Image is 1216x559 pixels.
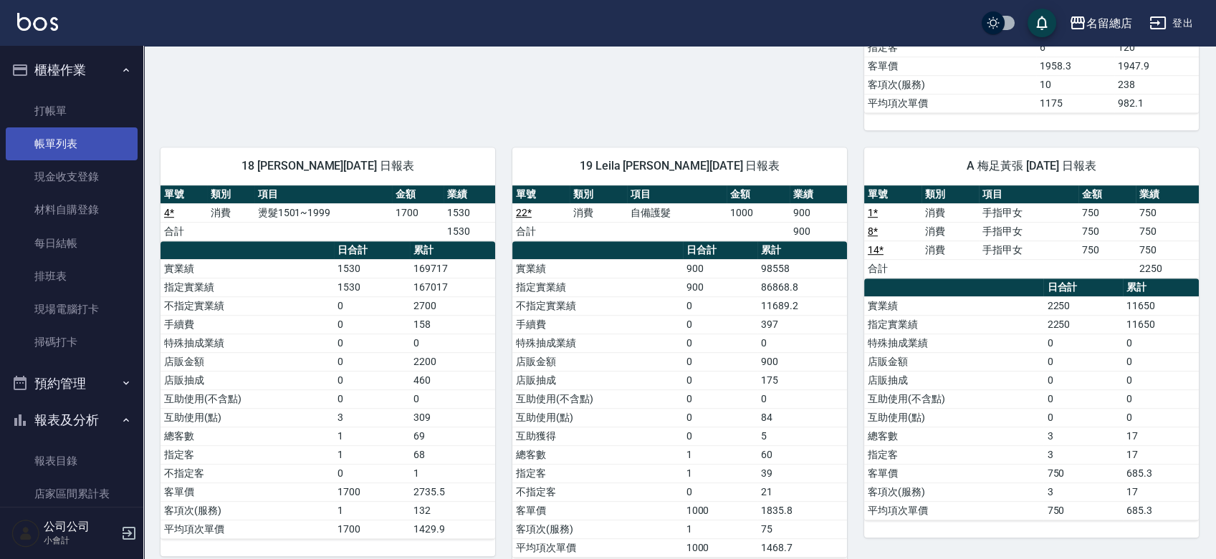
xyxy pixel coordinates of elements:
td: 0 [683,315,758,334]
table: a dense table [864,278,1199,520]
td: 6 [1036,38,1115,57]
td: 互助使用(不含點) [864,389,1043,408]
td: 84 [757,408,847,427]
td: 0 [334,315,411,334]
td: 1175 [1036,94,1115,112]
td: 0 [334,371,411,389]
td: 11689.2 [757,296,847,315]
td: 158 [410,315,495,334]
a: 每日結帳 [6,227,138,260]
td: 店販抽成 [161,371,334,389]
th: 類別 [207,185,254,204]
td: 實業績 [864,296,1043,315]
th: 累計 [1123,278,1199,297]
a: 報表目錄 [6,444,138,477]
td: 指定客 [161,445,334,464]
td: 98558 [757,259,847,278]
td: 900 [683,278,758,296]
td: 750 [1136,203,1199,222]
td: 0 [1123,408,1199,427]
th: 日合計 [683,241,758,260]
button: save [1028,9,1056,37]
th: 單號 [864,185,921,204]
td: 1530 [334,278,411,296]
th: 金額 [1078,185,1136,204]
td: 0 [1043,334,1122,352]
td: 指定客 [864,38,1036,57]
td: 指定客 [512,464,683,482]
td: 39 [757,464,847,482]
td: 175 [757,371,847,389]
td: 合計 [864,259,921,278]
td: 0 [683,389,758,408]
td: 309 [410,408,495,427]
td: 不指定客 [161,464,334,482]
td: 750 [1136,222,1199,240]
td: 2250 [1136,259,1199,278]
td: 平均項次單價 [512,538,683,557]
td: 合計 [512,222,570,240]
th: 業績 [790,185,847,204]
td: 消費 [921,222,979,240]
td: 不指定實業績 [161,296,334,315]
td: 總客數 [161,427,334,445]
a: 店家區間累計表 [6,477,138,510]
td: 客單價 [864,464,1043,482]
td: 消費 [570,203,627,222]
td: 0 [1043,389,1122,408]
td: 客項次(服務) [864,75,1036,94]
td: 1958.3 [1036,57,1115,75]
td: 互助使用(點) [161,408,334,427]
th: 業績 [444,185,495,204]
td: 特殊抽成業績 [512,334,683,352]
th: 類別 [921,185,979,204]
td: 0 [683,352,758,371]
td: 1000 [727,203,790,222]
a: 材料自購登錄 [6,193,138,226]
td: 750 [1043,464,1122,482]
td: 店販抽成 [512,371,683,389]
td: 11650 [1123,296,1199,315]
td: 特殊抽成業績 [161,334,334,352]
td: 平均項次單價 [864,94,1036,112]
th: 項目 [979,185,1078,204]
td: 0 [410,389,495,408]
td: 0 [683,296,758,315]
td: 2735.5 [410,482,495,501]
td: 750 [1078,240,1136,259]
td: 指定實業績 [864,315,1043,334]
td: 1000 [683,501,758,520]
td: 685.3 [1123,464,1199,482]
td: 0 [757,334,847,352]
td: 客項次(服務) [512,520,683,538]
td: 2200 [410,352,495,371]
td: 132 [410,501,495,520]
td: 客單價 [161,482,334,501]
th: 日合計 [1043,278,1122,297]
td: 0 [683,334,758,352]
td: 0 [334,334,411,352]
td: 120 [1114,38,1199,57]
td: 3 [334,408,411,427]
td: 0 [1123,371,1199,389]
img: Person [11,519,40,548]
td: 1530 [444,222,495,240]
td: 69 [410,427,495,445]
button: 預約管理 [6,365,138,402]
span: A 梅足黃張 [DATE] 日報表 [881,159,1182,173]
td: 0 [683,427,758,445]
td: 客項次(服務) [864,482,1043,501]
td: 1468.7 [757,538,847,557]
td: 客項次(服務) [161,501,334,520]
td: 手續費 [161,315,334,334]
td: 店販金額 [512,352,683,371]
td: 5 [757,427,847,445]
td: 特殊抽成業績 [864,334,1043,352]
td: 17 [1123,482,1199,501]
td: 0 [334,464,411,482]
td: 實業績 [161,259,334,278]
td: 1 [683,445,758,464]
td: 手指甲女 [979,222,1078,240]
td: 0 [410,334,495,352]
td: 平均項次單價 [161,520,334,538]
